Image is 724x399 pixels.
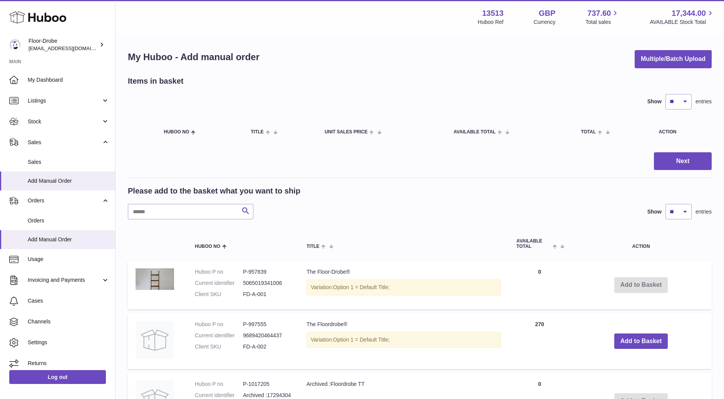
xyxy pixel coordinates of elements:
[128,186,300,196] h2: Please add to the basket what you want to ship
[307,279,501,295] div: Variation:
[614,333,668,349] button: Add to Basket
[478,19,504,26] div: Huboo Ref
[164,130,189,135] span: Huboo no
[128,51,260,63] h1: My Huboo - Add manual order
[28,139,101,146] span: Sales
[482,8,504,19] strong: 13513
[534,19,556,26] div: Currency
[696,208,712,215] span: entries
[654,152,712,170] button: Next
[28,256,109,263] span: Usage
[243,321,291,328] dd: P-997555
[650,8,715,26] a: 17,344.00 AVAILABLE Stock Total
[672,8,706,19] span: 17,344.00
[659,130,704,135] div: Action
[516,239,551,249] span: AVAILABLE Total
[28,360,109,367] span: Returns
[243,332,291,339] dd: 9689420464437
[28,76,109,84] span: My Dashboard
[650,19,715,26] span: AVAILABLE Stock Total
[585,19,620,26] span: Total sales
[28,197,101,204] span: Orders
[581,130,596,135] span: Total
[333,284,390,290] span: Option 1 = Default Title;
[195,268,243,276] dt: Huboo P no
[696,98,712,105] span: entries
[195,244,220,249] span: Huboo no
[454,130,496,135] span: AVAILABLE Total
[28,118,101,125] span: Stock
[509,261,570,310] td: 0
[195,343,243,350] dt: Client SKU
[509,313,570,369] td: 270
[9,370,106,384] a: Log out
[28,297,109,305] span: Cases
[128,76,184,86] h2: Items in basket
[195,380,243,388] dt: Huboo P no
[136,268,174,290] img: The Floor-Drobe®
[195,291,243,298] dt: Client SKU
[28,177,109,185] span: Add Manual Order
[9,39,21,51] img: jthurling@live.com
[195,332,243,339] dt: Current identifier
[28,339,109,346] span: Settings
[28,158,109,166] span: Sales
[28,97,101,104] span: Listings
[28,236,109,243] span: Add Manual Order
[635,50,712,68] button: Multiple/Batch Upload
[28,45,113,51] span: [EMAIL_ADDRESS][DOMAIN_NAME]
[243,380,291,388] dd: P-1017205
[243,268,291,276] dd: P-957839
[251,130,263,135] span: Title
[307,332,501,348] div: Variation:
[585,8,620,26] a: 737.60 Total sales
[307,244,319,249] span: Title
[570,231,712,256] th: Action
[195,279,243,287] dt: Current identifier
[136,321,174,359] img: The Floordrobe®
[28,276,101,284] span: Invoicing and Payments
[243,343,291,350] dd: FD-A-002
[539,8,555,19] strong: GBP
[28,37,98,52] div: Floor-Drobe
[243,291,291,298] dd: FD-A-001
[647,208,662,215] label: Show
[299,313,509,369] td: The Floordrobe®
[299,261,509,310] td: The Floor-Drobe®
[243,279,291,287] dd: 5065019341006
[325,130,367,135] span: Unit Sales Price
[333,337,390,343] span: Option 1 = Default Title;
[28,318,109,325] span: Channels
[587,8,611,19] span: 737.60
[647,98,662,105] label: Show
[28,217,109,224] span: Orders
[195,321,243,328] dt: Huboo P no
